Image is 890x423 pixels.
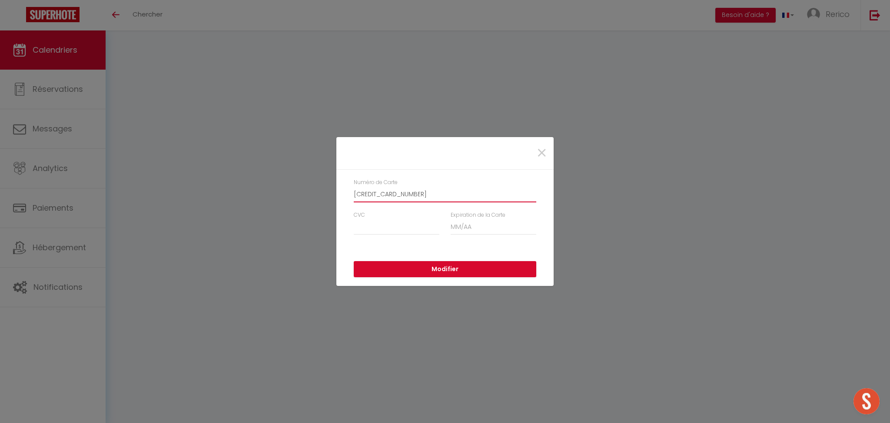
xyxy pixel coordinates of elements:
[354,211,365,219] label: CVC
[354,178,398,187] label: Numéro de Carte
[451,219,536,235] input: MM/AA
[536,140,547,166] span: ×
[451,211,505,219] label: Expiration de la Carte
[853,388,880,414] div: Ouvrir le chat
[536,144,547,163] button: Close
[354,261,536,278] button: Modifier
